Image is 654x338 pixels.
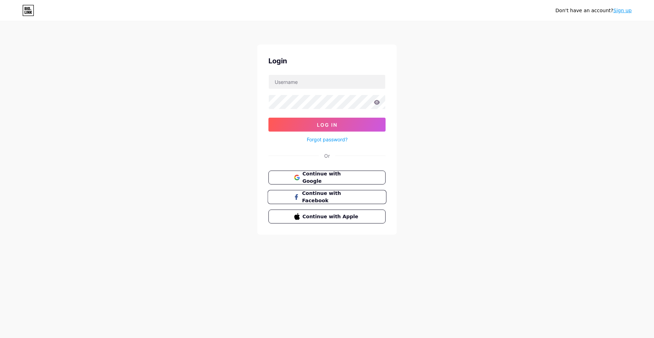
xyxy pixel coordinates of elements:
div: Or [324,152,330,159]
span: Continue with Google [303,170,360,185]
button: Continue with Google [268,171,386,184]
span: Continue with Apple [303,213,360,220]
button: Log In [268,118,386,132]
a: Forgot password? [307,136,348,143]
a: Sign up [613,8,632,13]
div: Login [268,56,386,66]
span: Continue with Facebook [302,190,360,205]
button: Continue with Facebook [267,190,386,204]
button: Continue with Apple [268,210,386,223]
span: Log In [317,122,337,128]
a: Continue with Facebook [268,190,386,204]
input: Username [269,75,385,89]
div: Don't have an account? [555,7,632,14]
